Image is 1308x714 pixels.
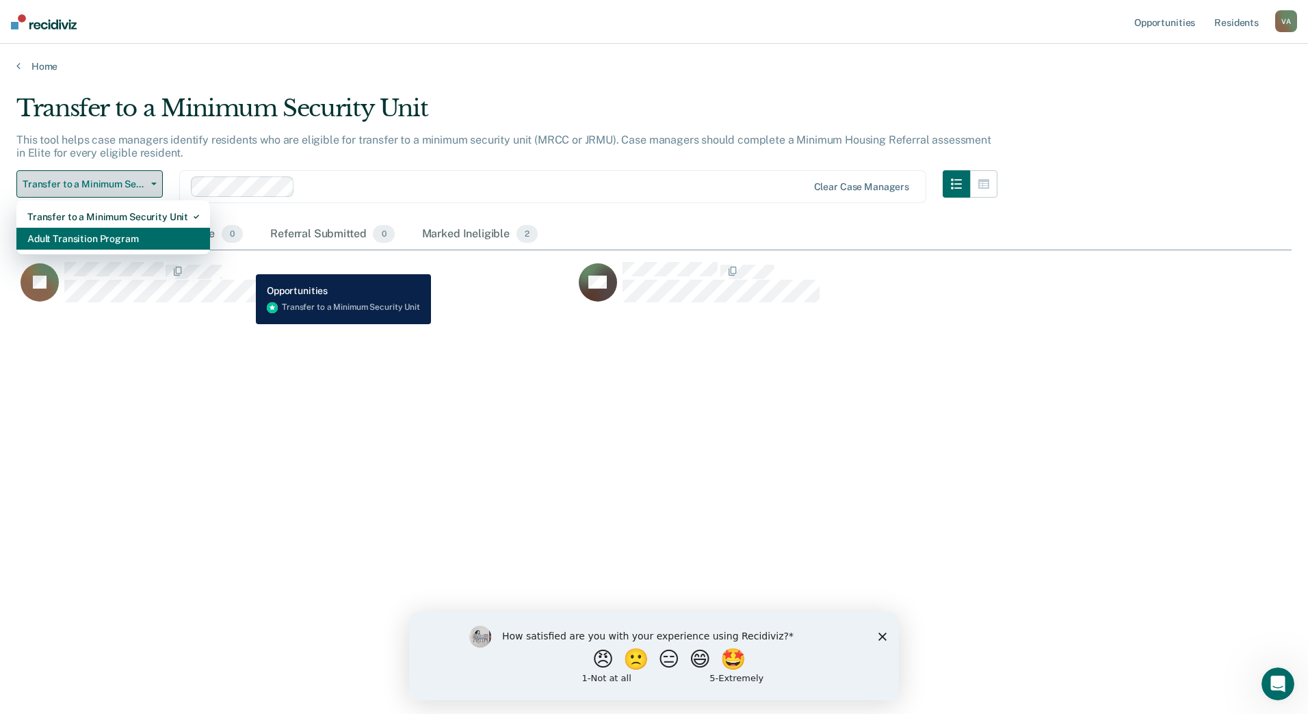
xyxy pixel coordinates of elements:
[1275,10,1297,32] button: VA
[16,170,163,198] button: Transfer to a Minimum Security Unit
[267,220,397,250] div: Referral Submitted0
[16,261,575,316] div: CaseloadOpportunityCell-82057
[1275,10,1297,32] div: V A
[373,225,394,243] span: 0
[814,181,909,193] div: Clear case managers
[1261,667,1294,700] iframe: Intercom live chat
[27,228,199,250] div: Adult Transition Program
[222,225,243,243] span: 0
[16,94,997,133] div: Transfer to a Minimum Security Unit
[23,178,146,190] span: Transfer to a Minimum Security Unit
[575,261,1133,316] div: CaseloadOpportunityCell-58901
[11,14,77,29] img: Recidiviz
[419,220,541,250] div: Marked Ineligible2
[16,60,1292,72] a: Home
[27,206,199,228] div: Transfer to a Minimum Security Unit
[516,225,538,243] span: 2
[409,612,899,700] iframe: Survey by Kim from Recidiviz
[16,133,991,159] p: This tool helps case managers identify residents who are eligible for transfer to a minimum secur...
